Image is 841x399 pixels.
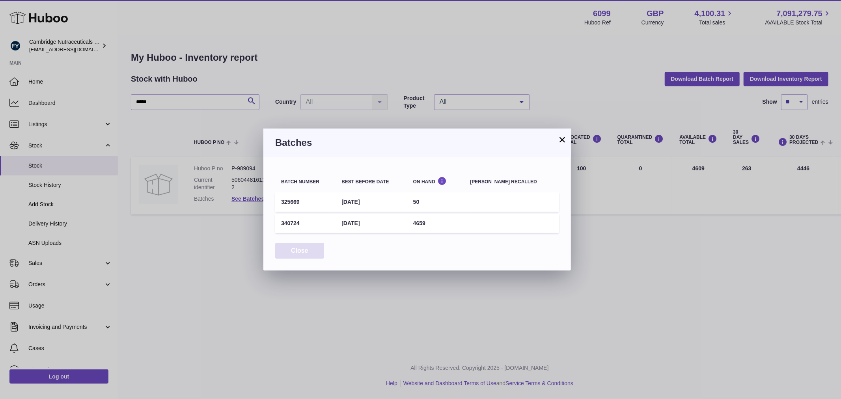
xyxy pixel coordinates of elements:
[336,214,407,233] td: [DATE]
[275,214,336,233] td: 340724
[341,179,401,185] div: Best before date
[558,135,567,144] button: ×
[275,136,559,149] h3: Batches
[407,214,464,233] td: 4659
[275,243,324,259] button: Close
[336,192,407,212] td: [DATE]
[413,177,459,184] div: On Hand
[281,179,330,185] div: Batch number
[407,192,464,212] td: 50
[275,192,336,212] td: 325669
[470,179,553,185] div: [PERSON_NAME] recalled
